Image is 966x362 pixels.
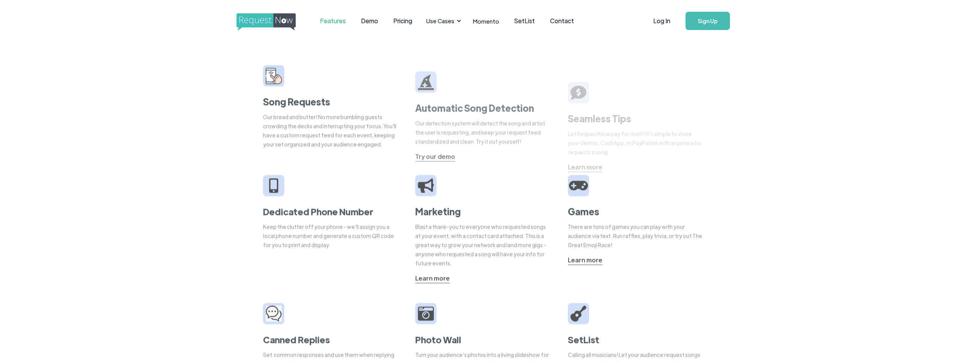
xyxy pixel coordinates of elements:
a: Demo [353,9,386,33]
img: tip sign [570,85,586,101]
a: Pricing [386,9,420,33]
img: requestnow logo [236,13,310,31]
a: Features [312,9,353,33]
div: Let RequestNow pay for itself! It's simple to share your Venmo, CashApp, or PayPal link with anyo... [568,129,703,156]
div: Blast a thank-you to everyone who requested songs at your event, with a contact card attached. Th... [415,222,551,268]
a: Try our demo [415,152,455,161]
img: megaphone [418,179,434,193]
div: Keep the clutter off your phone - we'll assign you a local phone number and generate a custom QR ... [263,222,399,250]
strong: Dedicated Phone Number [263,206,373,218]
a: home [236,13,293,28]
a: SetList [507,9,542,33]
strong: Marketing [415,206,461,217]
img: video game [569,178,588,193]
strong: Canned Replies [263,334,330,346]
a: Learn more [568,256,602,265]
strong: Automatic Song Detection [415,102,534,114]
div: Our bread and butter! No more bumbling guests crowding the decks and interrupting your focus. You... [263,112,399,149]
div: Use Cases [426,17,454,25]
strong: Seamless Tips [568,112,631,124]
img: camera icon [418,306,434,322]
div: There are tons of games you can play with your audience via text. Run raffles, play trivia, or tr... [568,222,703,250]
img: guitar [570,306,586,322]
div: Our detection system will detect the song and artist the user is requesting, and keep your reques... [415,119,551,146]
div: Use Cases [422,9,463,33]
img: smarphone [265,68,282,84]
img: wizard hat [418,74,434,90]
a: Contact [542,9,581,33]
strong: Photo Wall [415,334,461,346]
a: Learn more [415,274,450,283]
img: camera icon [266,305,282,322]
a: Log In [646,8,678,34]
img: iphone [269,178,278,193]
a: Momento [465,10,507,32]
strong: Song Requests [263,96,330,107]
a: Sign Up [685,12,730,30]
strong: SetList [568,334,599,346]
a: Learn more [568,163,602,172]
strong: Games [568,206,599,217]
